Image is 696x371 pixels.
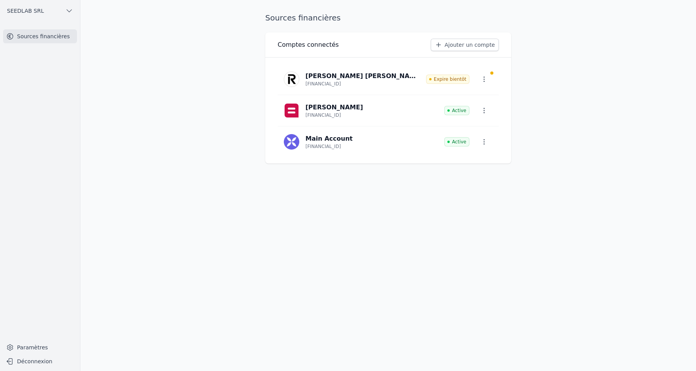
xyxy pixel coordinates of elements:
a: Ajouter un compte [431,39,499,51]
a: [PERSON_NAME] [FINANCIAL_ID] Active [278,95,499,126]
a: Paramètres [3,341,77,354]
p: [FINANCIAL_ID] [305,143,341,150]
a: Sources financières [3,29,77,43]
h1: Sources financières [265,12,341,23]
button: Déconnexion [3,355,77,368]
p: [PERSON_NAME] [305,103,363,112]
h3: Comptes connectés [278,40,339,49]
p: Main Account [305,134,353,143]
span: Active [444,106,469,115]
p: [PERSON_NAME] [PERSON_NAME] C Escoyez [305,71,417,81]
p: [FINANCIAL_ID] [305,81,341,87]
span: Active [444,137,469,146]
a: [PERSON_NAME] [PERSON_NAME] C Escoyez [FINANCIAL_ID] Expire bientôt [278,64,499,95]
span: Expire bientôt [426,75,469,84]
span: SEEDLAB SRL [7,7,44,15]
p: [FINANCIAL_ID] [305,112,341,118]
button: SEEDLAB SRL [3,5,77,17]
a: Main Account [FINANCIAL_ID] Active [278,126,499,157]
